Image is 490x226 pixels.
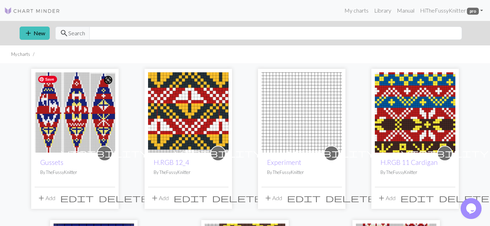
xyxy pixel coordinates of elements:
span: delete [99,193,149,203]
img: H.RGB 12_4 [148,72,229,153]
span: delete [439,193,489,203]
a: Experiment [267,158,301,166]
button: Edit [58,191,96,205]
span: delete [325,193,376,203]
i: Edit [60,194,94,202]
a: Gussets [40,158,63,166]
i: private [174,146,262,160]
span: edit [287,193,321,203]
button: Delete [96,191,152,205]
i: Edit [400,194,434,202]
a: Gussets [35,108,115,115]
i: Edit [287,194,321,202]
button: Edit [285,191,323,205]
li: My charts [11,51,30,58]
span: add [24,28,33,38]
i: private [61,146,148,160]
span: visibility [61,148,148,159]
a: H.RGB 12_4 [154,158,189,166]
button: Edit [398,191,436,205]
a: Experiment [261,108,342,115]
a: H.RGB 11 Cardigan [375,108,455,115]
p: By TheFussyKnitter [154,169,223,176]
span: add [377,193,386,203]
a: Manual [394,3,417,17]
span: visibility [174,148,262,159]
span: search [60,28,68,38]
p: By TheFussyKnitter [267,169,336,176]
button: Delete [210,191,265,205]
button: New [20,27,50,40]
span: add [37,193,45,203]
img: Logo [4,7,60,15]
span: delete [212,193,262,203]
span: edit [60,193,94,203]
button: Add [261,191,285,205]
button: Edit [171,191,210,205]
span: add [150,193,159,203]
span: add [264,193,272,203]
img: Gussets [35,72,115,153]
i: private [401,146,489,160]
button: Add [375,191,398,205]
span: edit [174,193,207,203]
span: pro [467,8,479,15]
button: Add [148,191,171,205]
i: Edit [174,194,207,202]
i: private [288,146,375,160]
button: Delete [323,191,378,205]
p: By TheFussyKnitter [380,169,450,176]
p: By TheFussyKnitter [40,169,110,176]
a: HiTheFussyKnitter pro [417,3,486,17]
span: Save [38,76,57,83]
a: My charts [342,3,371,17]
img: Experiment [261,72,342,153]
span: edit [400,193,434,203]
span: visibility [401,148,489,159]
a: Library [371,3,394,17]
button: Add [35,191,58,205]
a: H.RGB 12_4 [148,108,229,115]
iframe: chat widget [461,198,483,219]
span: Search [68,29,85,37]
img: H.RGB 11 Cardigan [375,72,455,153]
span: visibility [288,148,375,159]
a: H.RGB 11 Cardigan [380,158,437,166]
